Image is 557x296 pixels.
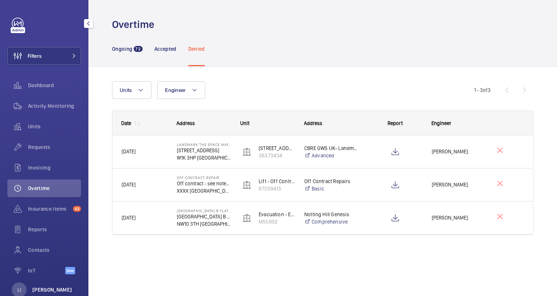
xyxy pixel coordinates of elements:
[28,164,81,171] span: Invoicing
[388,120,403,126] span: Report
[112,45,132,53] p: Ongoing
[177,154,231,161] p: W1K 3HP [GEOGRAPHIC_DATA]
[177,175,231,180] p: Off Contract Repair
[28,267,65,274] span: IoT
[165,87,186,93] span: Engineer
[304,152,358,159] a: Advanced
[28,102,81,110] span: Activity Monitoring
[242,214,251,222] img: elevator.svg
[28,123,81,130] span: Units
[474,88,491,93] span: 1 - 3 3
[134,46,142,52] span: 72
[242,147,251,156] img: elevator.svg
[28,205,70,213] span: Insurance items
[259,218,295,225] p: M55892
[65,267,75,274] span: Beta
[177,180,231,187] p: Off contract - see notes in description
[122,149,136,154] span: [DATE]
[177,208,231,213] p: [GEOGRAPHIC_DATA] B Flats 22-44 - High Risk Building
[7,47,81,65] button: Filters
[177,220,231,228] p: NW10 3TH [GEOGRAPHIC_DATA]
[432,147,486,156] span: [PERSON_NAME].
[177,187,231,195] p: XXXX [GEOGRAPHIC_DATA]
[17,286,21,293] p: LI
[28,226,81,233] span: Reports
[28,185,81,192] span: Overtime
[28,52,42,60] span: Filters
[240,120,249,126] span: Unit
[304,185,358,192] a: Basic
[304,145,358,152] p: CBRE GWS UK- Landmark The Space Mayfair
[154,45,176,53] p: Accepted
[73,206,81,212] span: 43
[177,213,231,220] p: [GEOGRAPHIC_DATA] B Flats 22-44
[259,211,295,218] p: Evacuation - EPL No 2 Flats 22-44 Block B
[28,246,81,254] span: Contacts
[177,147,231,154] p: [STREET_ADDRESS]
[176,120,195,126] span: Address
[304,211,358,218] p: Notting Hill Genesis
[304,178,358,185] p: Off Contract Repairs
[121,120,131,126] div: Date
[483,87,488,93] span: of
[242,181,251,189] img: elevator.svg
[259,145,295,152] p: [STREET_ADDRESS]
[304,218,358,225] a: Comprehensive
[259,152,295,159] p: 36373434
[122,182,136,188] span: [DATE]
[157,81,205,99] button: Engineer
[188,45,205,53] p: Denied
[112,81,151,99] button: Units
[120,87,132,93] span: Units
[259,185,295,192] p: 97359413
[122,215,136,221] span: [DATE]
[259,178,295,185] p: Lift - Off Contract
[28,82,81,89] span: Dashboard
[28,143,81,151] span: Requests
[432,214,486,222] span: [PERSON_NAME].
[304,120,322,126] span: Address
[32,286,72,293] p: [PERSON_NAME]
[431,120,451,126] span: Engineer
[177,142,231,147] p: Landmark The Space Mayfair
[432,181,486,189] span: [PERSON_NAME].
[112,18,159,31] h1: Overtime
